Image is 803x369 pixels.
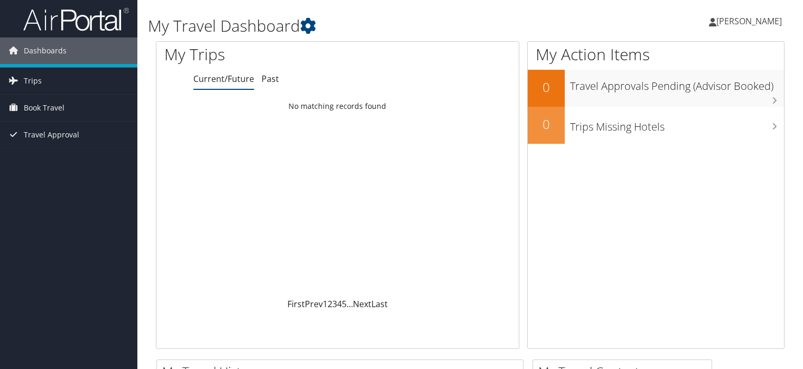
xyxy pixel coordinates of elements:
a: Past [262,73,279,85]
a: 1 [323,298,328,310]
a: Prev [305,298,323,310]
span: Trips [24,68,42,94]
span: [PERSON_NAME] [716,15,782,27]
h1: My Action Items [528,43,784,66]
a: Current/Future [193,73,254,85]
a: 4 [337,298,342,310]
img: airportal-logo.png [23,7,129,32]
a: First [287,298,305,310]
a: 3 [332,298,337,310]
h1: My Travel Dashboard [148,15,577,37]
a: 5 [342,298,347,310]
h3: Trips Missing Hotels [570,114,784,134]
span: … [347,298,353,310]
td: No matching records found [156,97,519,116]
span: Book Travel [24,95,64,121]
a: Last [371,298,388,310]
span: Travel Approval [24,122,79,148]
a: [PERSON_NAME] [709,5,792,37]
h2: 0 [528,78,565,96]
h2: 0 [528,115,565,133]
a: 0Travel Approvals Pending (Advisor Booked) [528,70,784,107]
a: 0Trips Missing Hotels [528,107,784,144]
span: Dashboards [24,38,67,64]
h3: Travel Approvals Pending (Advisor Booked) [570,73,784,94]
a: Next [353,298,371,310]
h1: My Trips [164,43,360,66]
a: 2 [328,298,332,310]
